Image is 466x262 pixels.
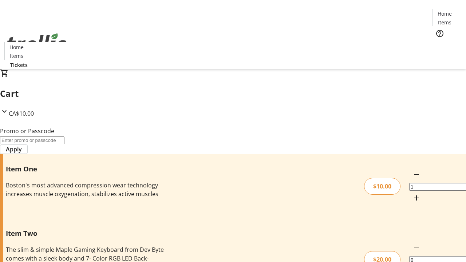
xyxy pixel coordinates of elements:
button: Help [433,26,447,41]
a: Tickets [433,42,462,50]
span: Home [438,10,452,17]
img: Orient E2E Organization LBPsVWhAVV's Logo [4,25,69,61]
span: Items [10,52,23,60]
span: Tickets [438,42,456,50]
span: Items [438,19,451,26]
span: Tickets [10,61,28,69]
a: Items [5,52,28,60]
a: Home [433,10,456,17]
a: Items [433,19,456,26]
div: Boston's most advanced compression wear technology increases muscle oxygenation, stabilizes activ... [6,181,165,198]
div: $10.00 [364,178,400,195]
button: Decrement by one [409,167,424,182]
span: CA$10.00 [9,110,34,118]
a: Home [5,43,28,51]
span: Apply [6,145,22,154]
span: Home [9,43,24,51]
h3: Item Two [6,228,165,238]
a: Tickets [4,61,33,69]
button: Increment by one [409,191,424,205]
h3: Item One [6,164,165,174]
